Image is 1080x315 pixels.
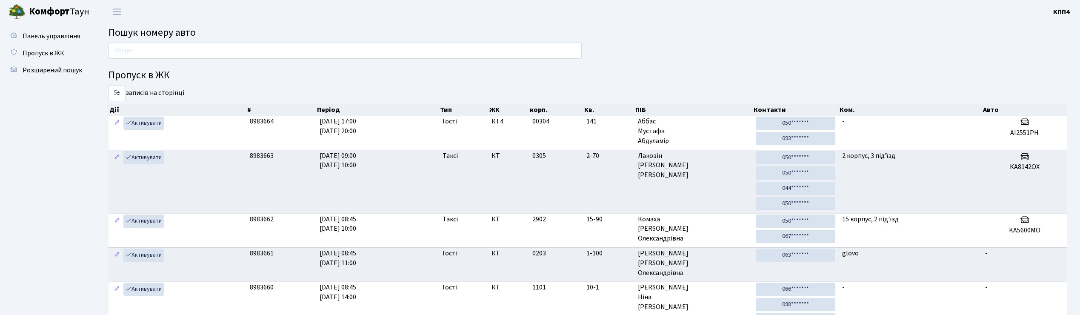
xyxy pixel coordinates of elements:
span: Лакозін [PERSON_NAME] [PERSON_NAME] [638,151,749,180]
a: Редагувати [112,283,122,296]
span: 10-1 [586,283,631,292]
th: ЖК [489,104,529,116]
span: 8983660 [250,283,274,292]
span: - [842,283,845,292]
span: Аббас Мустафа Абдуламір [638,117,749,146]
th: корп. [529,104,583,116]
input: Пошук [109,43,582,59]
span: [DATE] 08:45 [DATE] 11:00 [320,249,356,268]
span: 2 корпус, 3 під'їзд [842,151,895,160]
b: Комфорт [29,5,70,18]
span: 0305 [532,151,546,160]
span: 2902 [532,215,546,224]
a: КПП4 [1053,7,1070,17]
span: 1-100 [586,249,631,258]
h4: Пропуск в ЖК [109,69,1067,82]
h5: АІ2551РН [985,129,1064,137]
th: Дії [109,104,246,116]
span: 8983662 [250,215,274,224]
span: 15 корпус, 2 під'їзд [842,215,899,224]
a: Редагувати [112,249,122,262]
span: 8983664 [250,117,274,126]
th: Ком. [839,104,982,116]
span: КТ [491,215,526,224]
a: Активувати [123,215,164,228]
span: [DATE] 08:45 [DATE] 14:00 [320,283,356,302]
span: [DATE] 17:00 [DATE] 20:00 [320,117,356,136]
th: Кв. [583,104,635,116]
span: [PERSON_NAME] [PERSON_NAME] Олександрівна [638,249,749,278]
label: записів на сторінці [109,85,184,101]
a: Активувати [123,117,164,130]
span: 1101 [532,283,546,292]
span: 00304 [532,117,549,126]
span: Таун [29,5,89,19]
span: Гості [443,249,457,258]
span: Комаха [PERSON_NAME] Олександрівна [638,215,749,244]
th: ПІБ [634,104,753,116]
h5: КА8142ОХ [985,163,1064,171]
span: КТ [491,283,526,292]
th: Тип [439,104,488,116]
span: Таксі [443,151,458,161]
span: КТ [491,249,526,258]
a: Активувати [123,249,164,262]
span: glovo [842,249,859,258]
th: # [246,104,316,116]
button: Переключити навігацію [106,5,128,19]
span: 15-90 [586,215,631,224]
span: - [842,117,845,126]
span: Гості [443,117,457,126]
h5: KA5600MO [985,226,1064,235]
span: [DATE] 08:45 [DATE] 10:00 [320,215,356,234]
th: Авто [982,104,1068,116]
span: Розширений пошук [23,66,82,75]
a: Пропуск в ЖК [4,45,89,62]
span: 141 [586,117,631,126]
span: Таксі [443,215,458,224]
span: - [985,249,988,258]
span: 0203 [532,249,546,258]
span: КТ4 [491,117,526,126]
a: Активувати [123,151,164,164]
span: Пошук номеру авто [109,25,196,40]
span: КТ [491,151,526,161]
a: Редагувати [112,117,122,130]
span: 8983661 [250,249,274,258]
span: [DATE] 09:00 [DATE] 10:00 [320,151,356,170]
img: logo.png [9,3,26,20]
th: Період [316,104,439,116]
span: [PERSON_NAME] Ніна [PERSON_NAME] [638,283,749,312]
span: Панель управління [23,31,80,41]
select: записів на сторінці [109,85,126,101]
span: Пропуск в ЖК [23,49,64,58]
a: Розширений пошук [4,62,89,79]
span: 2-70 [586,151,631,161]
a: Редагувати [112,215,122,228]
th: Контакти [753,104,839,116]
a: Панель управління [4,28,89,45]
span: Гості [443,283,457,292]
a: Активувати [123,283,164,296]
a: Редагувати [112,151,122,164]
span: - [985,283,988,292]
span: 8983663 [250,151,274,160]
